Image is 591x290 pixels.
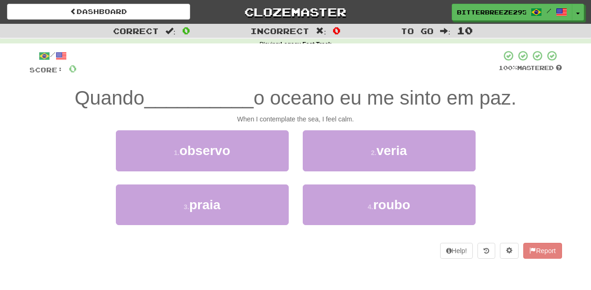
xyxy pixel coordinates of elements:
[29,114,562,124] div: When I contemplate the sea, I feel calm.
[440,27,450,35] span: :
[373,198,410,212] span: roubo
[116,130,289,171] button: 1.observo
[523,243,562,259] button: Report
[316,27,326,35] span: :
[165,27,176,35] span: :
[7,4,190,20] a: Dashboard
[69,63,77,74] span: 0
[182,25,190,36] span: 0
[113,26,159,35] span: Correct
[457,25,473,36] span: 10
[477,243,495,259] button: Round history (alt+y)
[401,26,434,35] span: To go
[498,64,517,71] span: 100 %
[303,184,476,225] button: 4.roubo
[144,87,254,109] span: __________
[179,143,230,158] span: observo
[174,149,179,156] small: 1 .
[189,198,221,212] span: praia
[547,7,551,14] span: /
[333,25,341,36] span: 0
[377,143,407,158] span: veria
[440,243,473,259] button: Help!
[371,149,377,156] small: 2 .
[204,4,387,20] a: Clozemaster
[184,203,189,211] small: 3 .
[280,41,331,48] strong: Legacy Fast Track
[452,4,572,21] a: BitterBreeze2956 /
[254,87,517,109] span: o oceano eu me sinto em paz.
[368,203,373,211] small: 4 .
[303,130,476,171] button: 2.veria
[29,66,63,74] span: Score:
[29,50,77,62] div: /
[75,87,144,109] span: Quando
[498,64,562,72] div: Mastered
[116,184,289,225] button: 3.praia
[457,8,526,16] span: BitterBreeze2956
[250,26,309,35] span: Incorrect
